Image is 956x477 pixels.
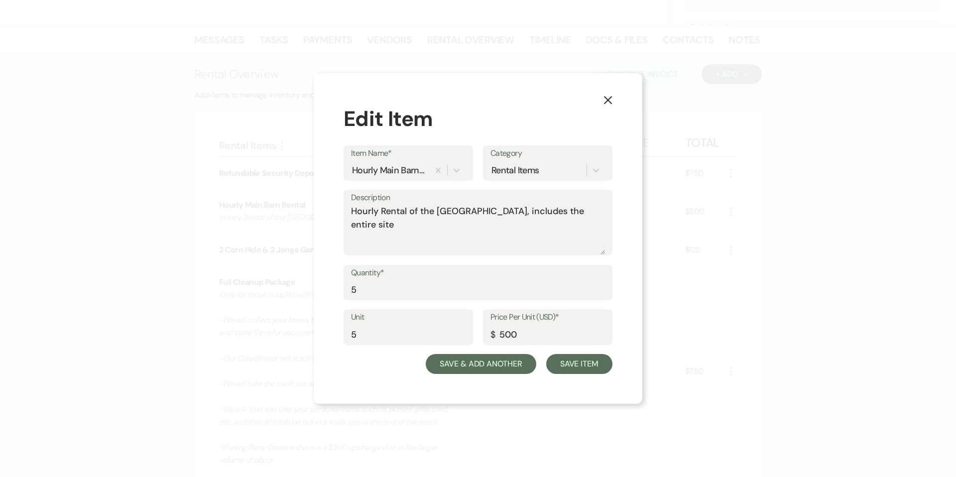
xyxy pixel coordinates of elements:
[352,163,426,177] div: Hourly Main Barn Rental
[344,103,612,134] div: Edit Item
[546,354,612,374] button: Save Item
[490,146,605,161] label: Category
[426,354,536,374] button: Save & Add Another
[351,205,605,254] textarea: Hourly Rental of the [GEOGRAPHIC_DATA], includes the entire site
[491,163,539,177] div: Rental Items
[490,310,605,325] label: Price Per Unit (USD)*
[490,328,495,342] div: $
[351,146,466,161] label: Item Name*
[351,266,605,280] label: Quantity*
[351,310,466,325] label: Unit
[351,191,605,205] label: Description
